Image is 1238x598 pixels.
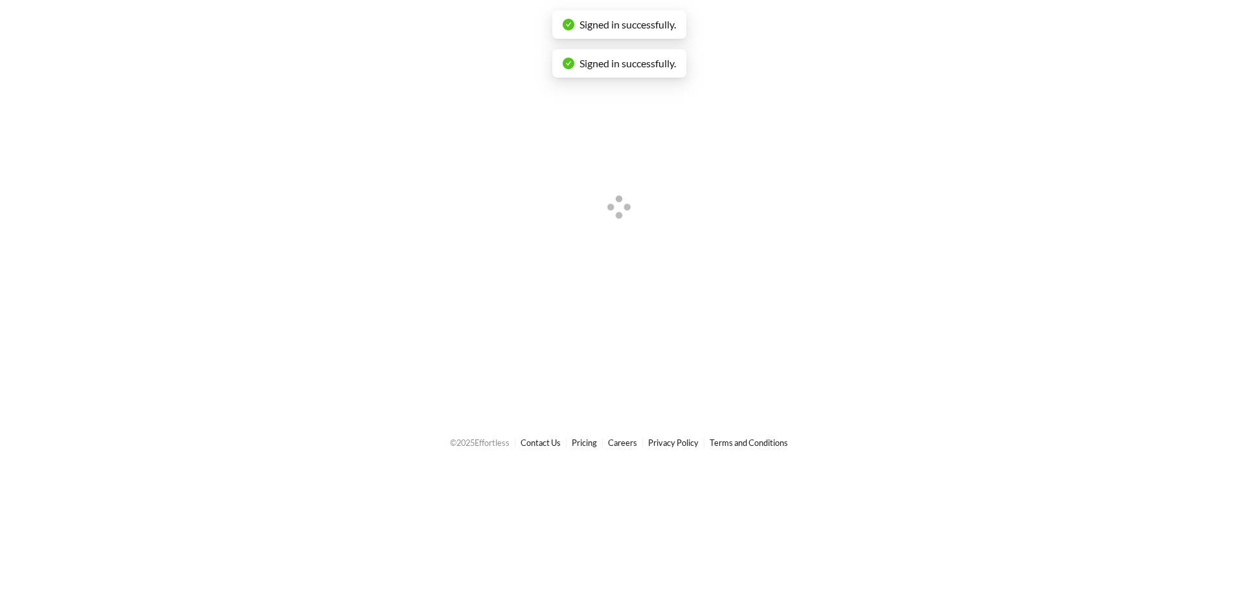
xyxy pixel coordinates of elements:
[450,437,510,448] span: © 2025 Effortless
[580,18,676,30] span: Signed in successfully.
[608,437,637,448] a: Careers
[572,437,597,448] a: Pricing
[563,58,574,69] span: check-circle
[710,437,788,448] a: Terms and Conditions
[580,57,676,69] span: Signed in successfully.
[648,437,699,448] a: Privacy Policy
[563,19,574,30] span: check-circle
[521,437,561,448] a: Contact Us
